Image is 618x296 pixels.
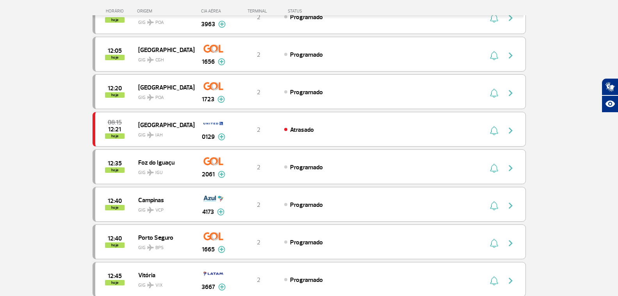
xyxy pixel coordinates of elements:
[138,127,188,139] span: GIG
[147,94,154,100] img: destiny_airplane.svg
[201,20,215,29] span: 3963
[108,273,122,279] span: 2025-08-28 12:45:00
[108,48,122,54] span: 2025-08-28 12:05:00
[290,276,323,284] span: Programado
[257,163,260,171] span: 2
[147,282,154,288] img: destiny_airplane.svg
[202,132,215,142] span: 0129
[155,57,164,64] span: CGH
[202,245,215,254] span: 1665
[155,169,163,176] span: IGU
[155,282,163,289] span: VIX
[155,244,164,251] span: BPS
[202,95,214,104] span: 1723
[108,86,122,91] span: 2025-08-28 12:20:00
[257,51,260,59] span: 2
[290,126,314,134] span: Atrasado
[257,13,260,21] span: 2
[137,9,194,14] div: ORIGEM
[506,126,515,135] img: seta-direita-painel-voo.svg
[138,278,188,289] span: GIG
[290,201,323,209] span: Programado
[155,132,163,139] span: IAH
[105,133,125,139] span: hoje
[138,90,188,101] span: GIG
[147,57,154,63] img: destiny_airplane.svg
[202,170,215,179] span: 2061
[218,58,225,65] img: mais-info-painel-voo.svg
[108,127,121,132] span: 2025-08-28 12:21:00
[490,276,498,285] img: sino-painel-voo.svg
[138,165,188,176] span: GIG
[105,55,125,60] span: hoje
[490,163,498,173] img: sino-painel-voo.svg
[95,9,137,14] div: HORÁRIO
[108,198,122,204] span: 2025-08-28 12:40:00
[290,88,323,96] span: Programado
[155,207,164,214] span: VCP
[490,88,498,98] img: sino-painel-voo.svg
[284,9,347,14] div: STATUS
[108,161,122,166] span: 2025-08-28 12:35:00
[138,195,188,205] span: Campinas
[105,242,125,248] span: hoje
[506,276,515,285] img: seta-direita-painel-voo.svg
[202,207,214,217] span: 4173
[138,52,188,64] span: GIG
[290,239,323,246] span: Programado
[218,246,225,253] img: mais-info-painel-voo.svg
[218,133,225,140] img: mais-info-painel-voo.svg
[490,51,498,60] img: sino-painel-voo.svg
[201,282,215,292] span: 3667
[105,205,125,210] span: hoje
[155,94,164,101] span: POA
[217,96,225,103] img: mais-info-painel-voo.svg
[218,21,226,28] img: mais-info-painel-voo.svg
[290,163,323,171] span: Programado
[194,9,233,14] div: CIA AÉREA
[147,169,154,176] img: destiny_airplane.svg
[155,19,164,26] span: POA
[105,280,125,285] span: hoje
[138,120,188,130] span: [GEOGRAPHIC_DATA]
[290,13,323,21] span: Programado
[218,171,225,178] img: mais-info-painel-voo.svg
[105,167,125,173] span: hoje
[602,78,618,113] div: Plugin de acessibilidade da Hand Talk.
[218,283,226,291] img: mais-info-painel-voo.svg
[147,132,154,138] img: destiny_airplane.svg
[257,239,260,246] span: 2
[490,239,498,248] img: sino-painel-voo.svg
[257,201,260,209] span: 2
[138,203,188,214] span: GIG
[147,244,154,251] img: destiny_airplane.svg
[233,9,284,14] div: TERMINAL
[138,45,188,55] span: [GEOGRAPHIC_DATA]
[257,126,260,134] span: 2
[602,95,618,113] button: Abrir recursos assistivos.
[138,240,188,251] span: GIG
[506,163,515,173] img: seta-direita-painel-voo.svg
[147,19,154,25] img: destiny_airplane.svg
[490,201,498,210] img: sino-painel-voo.svg
[105,17,125,23] span: hoje
[105,92,125,98] span: hoje
[108,120,122,125] span: 2025-08-28 08:15:00
[506,201,515,210] img: seta-direita-painel-voo.svg
[202,57,215,66] span: 1656
[257,276,260,284] span: 2
[506,51,515,60] img: seta-direita-painel-voo.svg
[138,15,188,26] span: GIG
[506,88,515,98] img: seta-direita-painel-voo.svg
[108,236,122,241] span: 2025-08-28 12:40:00
[147,207,154,213] img: destiny_airplane.svg
[602,78,618,95] button: Abrir tradutor de língua de sinais.
[257,88,260,96] span: 2
[506,239,515,248] img: seta-direita-painel-voo.svg
[217,208,224,215] img: mais-info-painel-voo.svg
[138,82,188,92] span: [GEOGRAPHIC_DATA]
[290,51,323,59] span: Programado
[490,126,498,135] img: sino-painel-voo.svg
[138,157,188,167] span: Foz do Iguaçu
[138,270,188,280] span: Vitória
